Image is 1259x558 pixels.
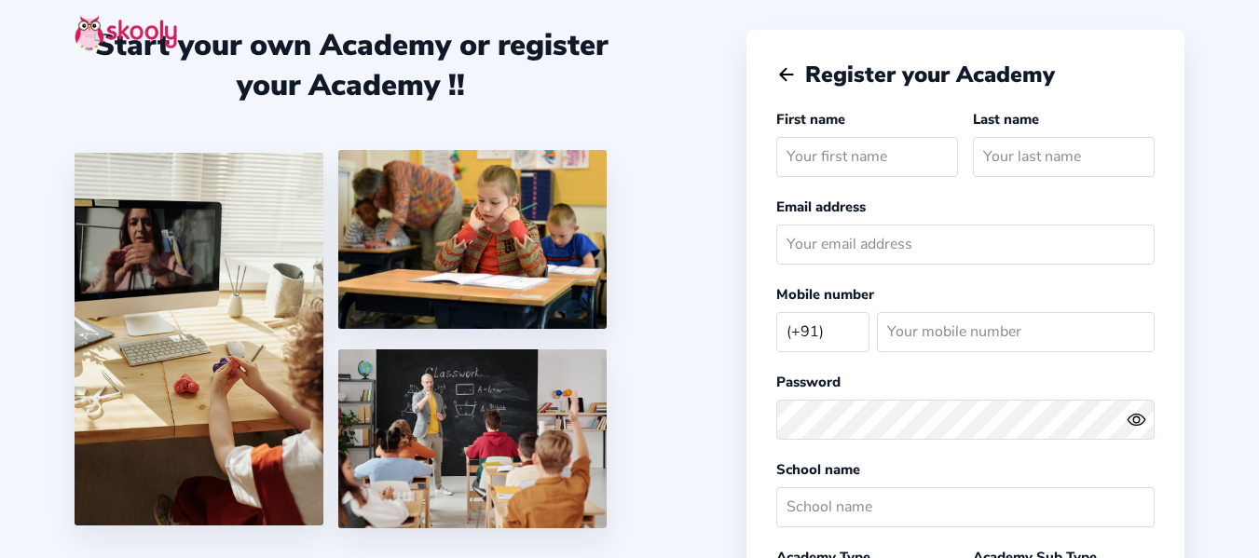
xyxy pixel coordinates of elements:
[805,60,1055,89] span: Register your Academy
[776,460,860,479] label: School name
[776,487,1155,527] input: School name
[338,150,607,329] img: 4.png
[1127,410,1146,429] ion-icon: eye outline
[776,197,866,216] label: Email address
[776,373,841,391] label: Password
[338,349,607,528] img: 5.png
[973,110,1039,129] label: Last name
[776,225,1155,265] input: Your email address
[776,137,958,177] input: Your first name
[776,285,874,304] label: Mobile number
[776,110,845,129] label: First name
[75,15,177,51] img: skooly-logo.png
[877,312,1155,352] input: Your mobile number
[1127,410,1155,429] button: eye outlineeye off outline
[973,137,1155,177] input: Your last name
[75,153,323,525] img: 1.jpg
[776,64,797,85] button: arrow back outline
